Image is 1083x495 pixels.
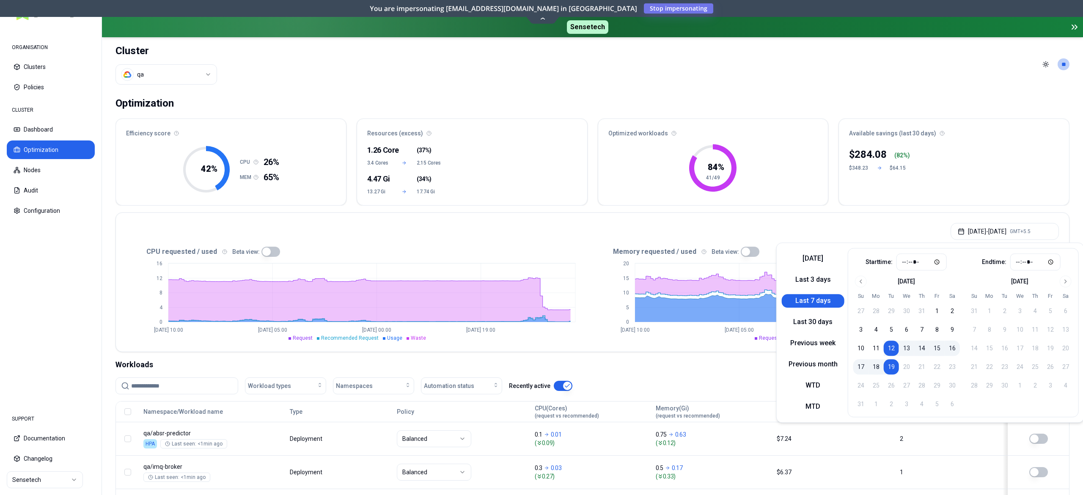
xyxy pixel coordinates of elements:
[126,247,593,257] div: CPU requested / used
[899,322,914,337] button: 6
[945,322,960,337] button: 9
[258,327,287,333] tspan: [DATE] 05:00
[143,403,223,420] button: Namespace/Workload name
[535,439,648,447] span: ( 0.09 )
[593,247,1059,257] div: Memory requested / used
[551,430,562,439] p: 0.01
[466,327,495,333] tspan: [DATE] 19:00
[115,359,1069,371] div: Workloads
[884,359,899,374] button: 19
[1010,228,1031,235] span: GMT+5.5
[333,377,414,394] button: Namespaces
[419,175,430,183] span: 34%
[706,175,720,181] tspan: 41/49
[419,146,430,154] span: 37%
[157,275,162,281] tspan: 12
[656,403,720,420] button: Memory(Gi)(request vs recommended)
[159,319,162,325] tspan: 0
[777,434,892,443] div: $7.24
[245,377,326,394] button: Workload types
[929,322,945,337] button: 8
[1029,434,1048,444] button: HPA is enabled on CPU, only the other resource will be optimised.
[855,275,867,287] button: Go to previous month
[759,335,779,341] span: Request
[782,357,844,371] button: Previous month
[336,382,373,390] span: Namespaces
[929,292,945,300] th: Friday
[890,165,910,171] div: $64.15
[1043,292,1058,300] th: Friday
[367,173,392,185] div: 4.47 Gi
[567,20,608,34] span: Sensetech
[1060,275,1072,287] button: Go to next month
[782,379,844,392] button: WTD
[290,468,324,476] div: Deployment
[656,430,667,439] p: 0.75
[884,341,899,356] button: 12
[357,119,587,143] div: Resources (excess)
[7,201,95,220] button: Configuration
[7,58,95,76] button: Clusters
[143,439,157,448] div: HPA is enabled on CPU, only memory will be optimised.
[675,430,686,439] p: 0.63
[1012,292,1028,300] th: Wednesday
[869,341,884,356] button: 11
[929,303,945,319] button: 1
[115,44,217,58] h1: Cluster
[626,305,629,311] tspan: 5
[7,140,95,159] button: Optimization
[945,341,960,356] button: 16
[143,429,283,437] p: absr-predictor
[853,303,869,319] button: 27
[951,223,1059,240] button: [DATE]-[DATE]GMT+5.5
[7,161,95,179] button: Nodes
[900,434,999,443] div: 2
[264,171,279,183] span: 65%
[290,403,302,420] button: Type
[7,429,95,448] button: Documentation
[293,335,313,341] span: Request
[143,462,283,471] p: imq-broker
[869,322,884,337] button: 4
[598,119,828,143] div: Optimized workloads
[849,165,869,171] div: $348.23
[849,148,887,161] div: $
[387,335,402,341] span: Usage
[997,292,1012,300] th: Tuesday
[7,181,95,200] button: Audit
[782,336,844,350] button: Previous week
[724,327,753,333] tspan: [DATE] 05:00
[982,292,997,300] th: Monday
[7,120,95,139] button: Dashboard
[165,440,223,447] div: Last seen: <1min ago
[367,144,392,156] div: 1.26 Core
[535,404,599,419] div: CPU(Cores)
[417,146,432,154] span: ( )
[853,292,869,300] th: Sunday
[137,70,144,79] div: qa
[914,341,929,356] button: 14
[551,464,562,472] p: 0.03
[7,410,95,427] div: SUPPORT
[899,341,914,356] button: 13
[777,468,892,476] div: $6.37
[159,305,163,311] tspan: 4
[7,449,95,468] button: Changelog
[853,341,869,356] button: 10
[672,464,683,472] p: 0.17
[417,188,442,195] span: 17.74 Gi
[411,335,426,341] span: Waste
[982,259,1006,265] label: End time:
[1011,277,1028,286] div: [DATE]
[535,430,542,439] p: 0.1
[853,322,869,337] button: 3
[656,439,769,447] span: ( 0.12 )
[869,359,884,374] button: 18
[509,383,550,389] label: Recently active
[712,249,739,255] label: Beta view:
[626,319,629,325] tspan: 0
[535,403,599,420] button: CPU(Cores)(request vs recommended)
[656,404,720,419] div: Memory(Gi)
[421,377,502,394] button: Automation status
[1058,292,1073,300] th: Saturday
